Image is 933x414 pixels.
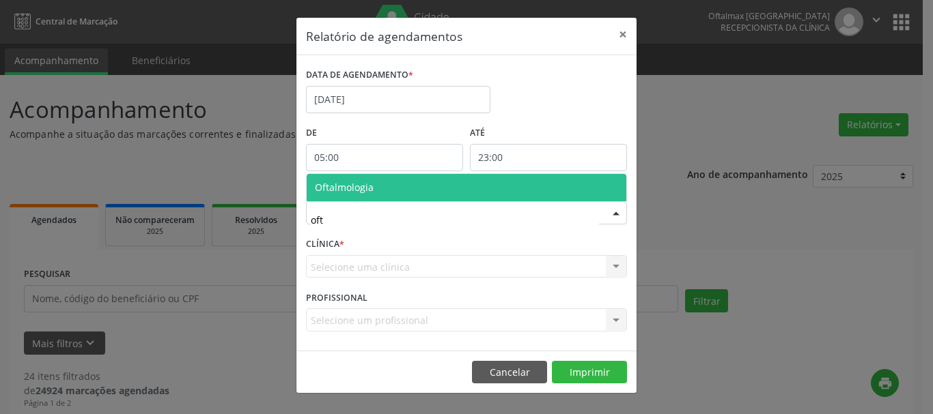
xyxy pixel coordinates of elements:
input: Selecione o horário inicial [306,144,463,171]
span: Oftalmologia [315,181,374,194]
button: Cancelar [472,361,547,384]
button: Close [609,18,637,51]
label: ATÉ [470,123,627,144]
button: Imprimir [552,361,627,384]
label: PROFISSIONAL [306,287,367,308]
input: Selecione uma data ou intervalo [306,86,490,113]
input: Selecione o horário final [470,144,627,171]
label: De [306,123,463,144]
h5: Relatório de agendamentos [306,27,462,45]
label: DATA DE AGENDAMENTO [306,65,413,86]
label: CLÍNICA [306,234,344,255]
input: Seleciona uma especialidade [311,206,599,233]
